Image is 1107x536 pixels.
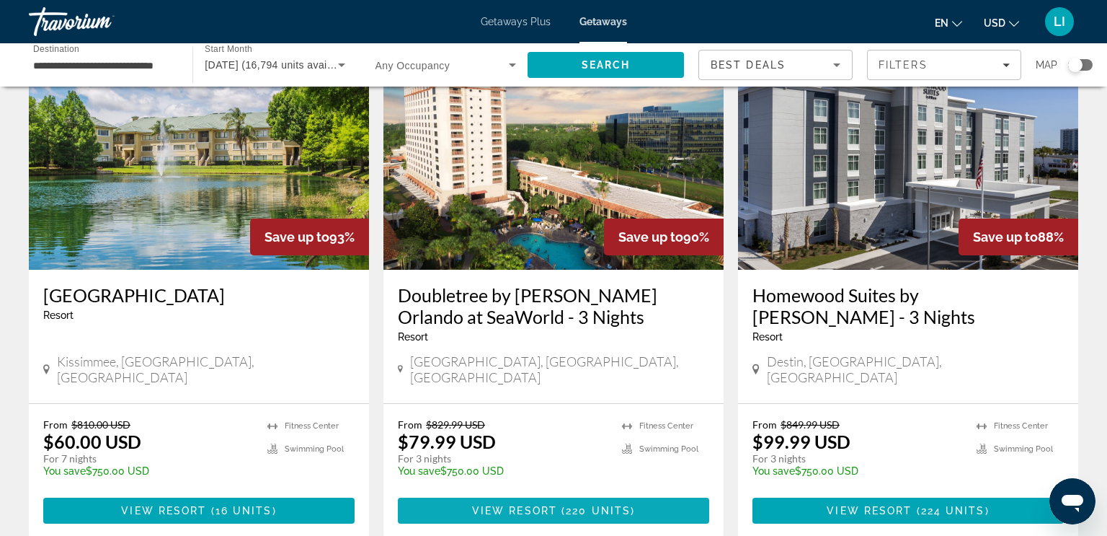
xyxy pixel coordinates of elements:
span: 220 units [566,505,631,517]
span: 16 units [215,505,272,517]
span: LI [1054,14,1065,29]
span: 224 units [921,505,985,517]
a: Homewood Suites by [PERSON_NAME] - 3 Nights [752,284,1064,328]
a: Getaways Plus [481,16,551,27]
span: ( ) [206,505,276,517]
p: $750.00 USD [752,465,962,477]
span: Kissimmee, [GEOGRAPHIC_DATA], [GEOGRAPHIC_DATA] [57,353,355,385]
img: Doubletree by Hilton Orlando at SeaWorld - 3 Nights [383,39,724,270]
button: View Resort(224 units) [752,498,1064,524]
img: Homewood Suites by Hilton Destin - 3 Nights [738,39,1078,270]
p: For 3 nights [398,452,608,465]
p: $99.99 USD [752,431,850,452]
span: Destination [33,44,79,53]
p: $79.99 USD [398,431,496,452]
span: Save up to [618,229,683,245]
p: $750.00 USD [43,465,253,477]
span: Resort [752,331,783,343]
p: For 3 nights [752,452,962,465]
span: $810.00 USD [71,418,130,431]
span: Start Month [205,45,252,54]
span: Resort [43,309,74,321]
span: Fitness Center [285,421,339,431]
button: View Resort(220 units) [398,498,709,524]
button: User Menu [1041,6,1078,37]
span: ( ) [912,505,989,517]
span: You save [398,465,440,477]
span: Fitness Center [639,421,693,431]
button: Change currency [984,12,1019,33]
button: Search [528,52,684,78]
span: View Resort [472,505,557,517]
a: Getaways [579,16,627,27]
span: Map [1036,55,1057,75]
span: From [43,418,68,431]
span: From [398,418,422,431]
span: From [752,418,777,431]
a: Doubletree by [PERSON_NAME] Orlando at SeaWorld - 3 Nights [398,284,709,328]
a: Travorium [29,3,173,40]
p: For 7 nights [43,452,253,465]
p: $60.00 USD [43,431,141,452]
span: [DATE] (16,794 units available) [205,59,353,71]
span: Save up to [264,229,329,245]
span: Fitness Center [994,421,1048,431]
span: View Resort [121,505,206,517]
span: You save [752,465,795,477]
button: Filters [867,50,1021,80]
iframe: Button to launch messaging window [1049,478,1095,524]
mat-select: Sort by [711,56,840,74]
p: $750.00 USD [398,465,608,477]
span: $849.99 USD [781,418,840,431]
div: 90% [604,219,724,255]
input: Select destination [33,57,174,74]
a: [GEOGRAPHIC_DATA] [43,284,355,306]
span: en [935,17,948,29]
span: ( ) [557,505,635,517]
button: View Resort(16 units) [43,498,355,524]
span: Destin, [GEOGRAPHIC_DATA], [GEOGRAPHIC_DATA] [767,353,1064,385]
span: Any Occupancy [375,60,450,71]
span: You save [43,465,86,477]
span: $829.99 USD [426,418,485,431]
div: 93% [250,219,369,255]
span: Swimming Pool [994,444,1053,454]
span: Save up to [973,229,1038,245]
span: Best Deals [711,59,786,71]
span: [GEOGRAPHIC_DATA], [GEOGRAPHIC_DATA], [GEOGRAPHIC_DATA] [410,353,709,385]
span: Filters [879,59,928,71]
div: 88% [959,219,1078,255]
img: Silver Lake Resort [29,39,369,270]
span: USD [984,17,1005,29]
span: Search [582,59,631,71]
span: Resort [398,331,428,343]
span: Swimming Pool [285,444,344,454]
button: Change language [935,12,962,33]
span: Swimming Pool [639,444,698,454]
span: View Resort [827,505,912,517]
